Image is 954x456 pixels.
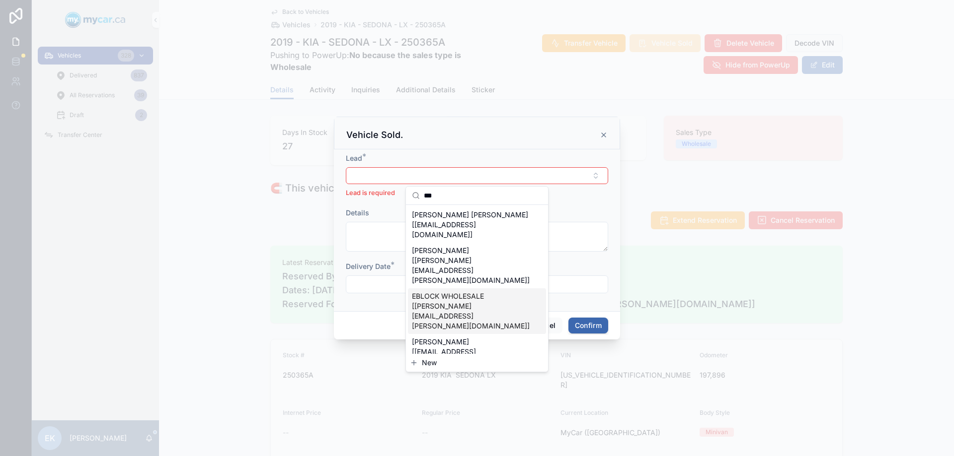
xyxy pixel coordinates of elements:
div: Suggestions [406,205,548,354]
span: Lead [346,154,362,162]
span: [PERSON_NAME] [[EMAIL_ADDRESS][DOMAIN_NAME]] [412,337,530,367]
span: Delivery Date [346,262,391,270]
p: Lead is required [346,188,608,198]
button: Confirm [568,318,608,333]
h3: Vehicle Sold. [346,129,403,141]
button: Select Button [346,167,608,184]
span: Details [346,208,369,217]
span: New [422,358,437,368]
span: [PERSON_NAME] [PERSON_NAME] [[EMAIL_ADDRESS][DOMAIN_NAME]] [412,210,530,240]
button: New [410,358,544,368]
span: EBLOCK WHOLESALE [[PERSON_NAME][EMAIL_ADDRESS][PERSON_NAME][DOMAIN_NAME]] [412,291,530,331]
span: [PERSON_NAME] [[PERSON_NAME][EMAIL_ADDRESS][PERSON_NAME][DOMAIN_NAME]] [412,246,530,285]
